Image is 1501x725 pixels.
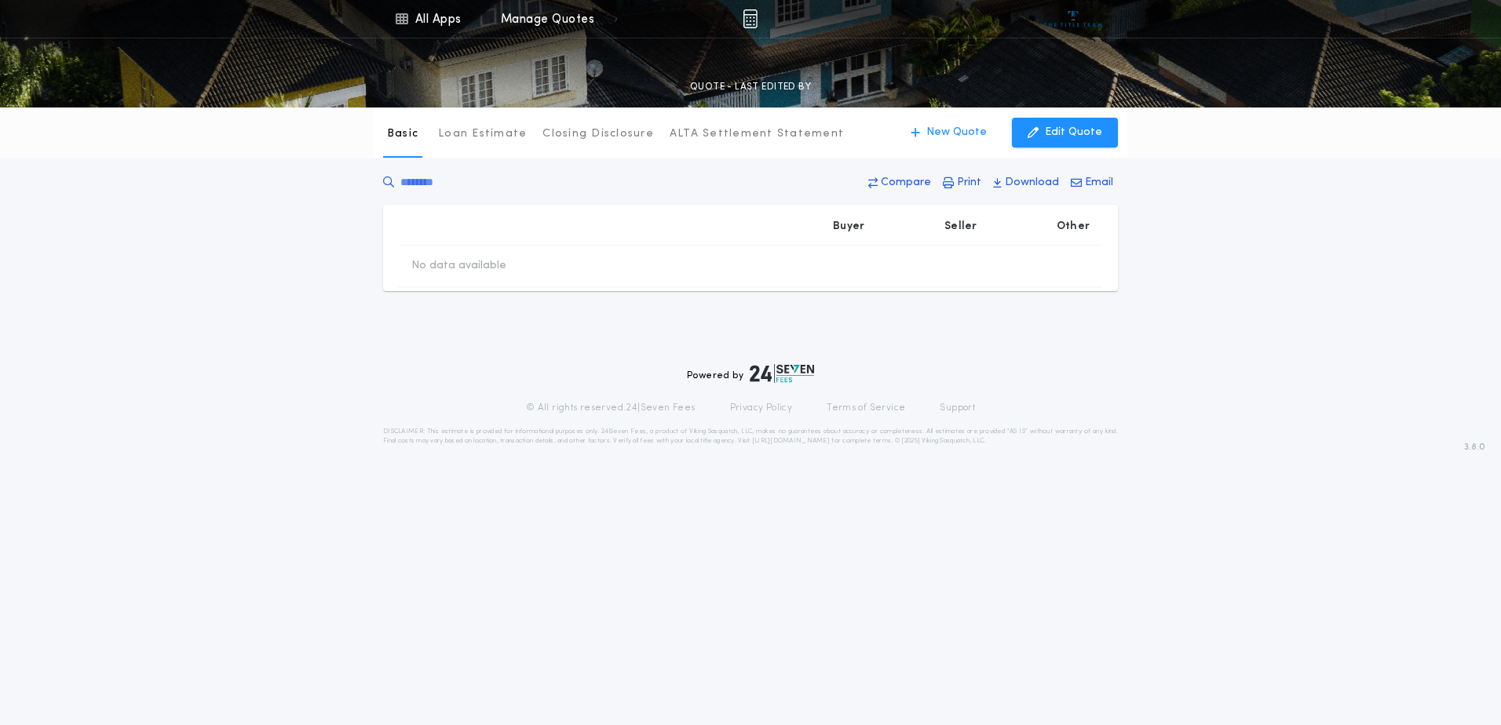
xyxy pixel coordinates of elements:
[730,402,793,414] a: Privacy Policy
[895,118,1002,148] button: New Quote
[1057,219,1090,235] p: Other
[690,79,811,95] p: QUOTE - LAST EDITED BY
[1464,440,1485,454] span: 3.8.0
[833,219,864,235] p: Buyer
[383,427,1118,446] p: DISCLAIMER: This estimate is provided for informational purposes only. 24|Seven Fees, a product o...
[542,126,654,142] p: Closing Disclosure
[387,126,418,142] p: Basic
[1085,175,1113,191] p: Email
[687,364,814,383] div: Powered by
[940,402,975,414] a: Support
[1012,118,1118,148] button: Edit Quote
[938,169,986,197] button: Print
[670,126,844,142] p: ALTA Settlement Statement
[1044,11,1103,27] img: vs-icon
[399,246,519,286] td: No data available
[752,438,830,444] a: [URL][DOMAIN_NAME]
[1005,175,1059,191] p: Download
[926,125,987,140] p: New Quote
[988,169,1064,197] button: Download
[1045,125,1102,140] p: Edit Quote
[750,364,814,383] img: logo
[438,126,527,142] p: Loan Estimate
[526,402,696,414] p: © All rights reserved. 24|Seven Fees
[743,9,758,28] img: img
[957,175,981,191] p: Print
[1066,169,1118,197] button: Email
[881,175,931,191] p: Compare
[827,402,905,414] a: Terms of Service
[864,169,936,197] button: Compare
[944,219,977,235] p: Seller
